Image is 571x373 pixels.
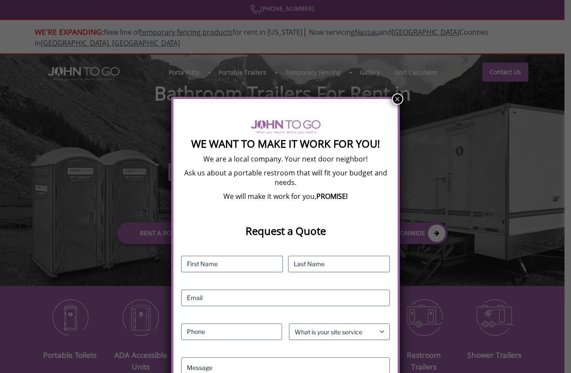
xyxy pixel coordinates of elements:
[181,154,390,164] p: We are a local company. Your next door neighbor!
[392,93,403,105] button: Close
[181,323,282,340] input: Phone
[181,290,390,306] input: Email
[191,136,380,151] strong: We Want To Make It Work For You!
[288,256,390,272] input: Last Name
[181,168,390,187] p: Ask us about a portable restroom that will fit your budget and needs.
[251,120,321,134] img: logo of viptogo
[181,256,283,272] input: First Name
[316,191,348,201] b: PROMISE!
[246,224,326,238] strong: Request a Quote
[181,191,390,201] p: We will make it work for you,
